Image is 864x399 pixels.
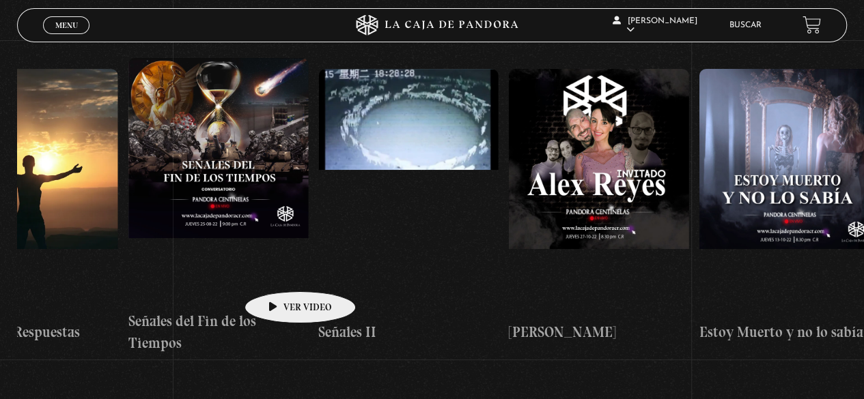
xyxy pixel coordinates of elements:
button: Previous [17,14,41,38]
h4: Señales II [319,321,499,343]
h4: Señales del Fin de los Tiempos [128,310,309,353]
a: View your shopping cart [803,16,821,34]
a: Buscar [729,21,762,29]
span: [PERSON_NAME] [613,17,697,34]
a: Señales II [319,48,499,365]
a: [PERSON_NAME] [509,48,689,365]
span: Cerrar [51,32,83,42]
h4: [PERSON_NAME] [509,321,689,343]
span: Menu [55,21,78,29]
a: Señales del Fin de los Tiempos [128,48,309,365]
